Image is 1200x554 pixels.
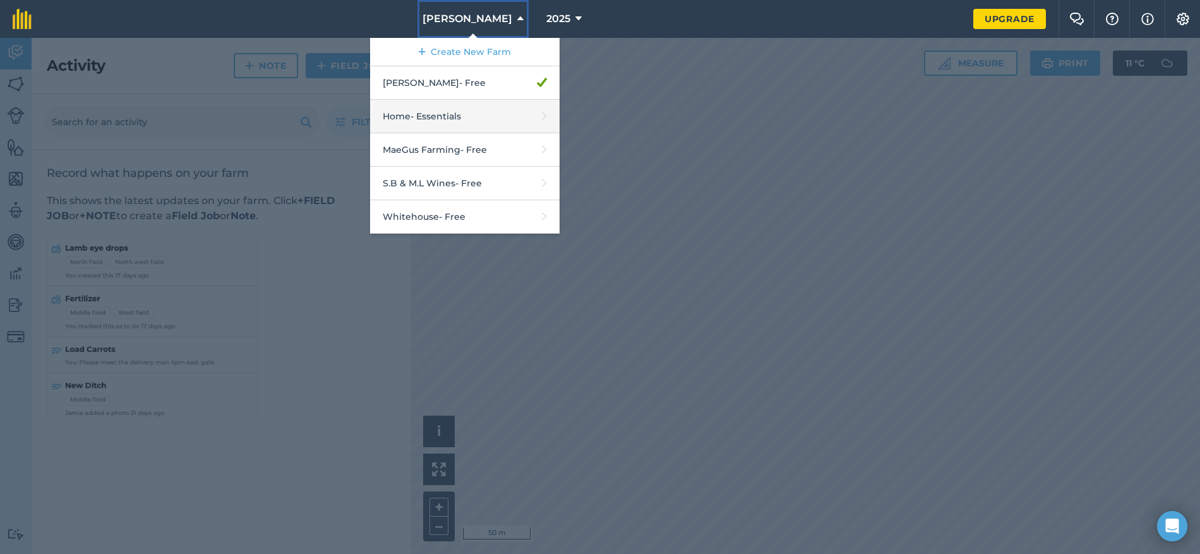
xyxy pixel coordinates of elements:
a: Home- Essentials [370,100,560,133]
div: Open Intercom Messenger [1157,511,1187,541]
span: [PERSON_NAME] [423,11,512,27]
img: A question mark icon [1105,13,1120,25]
a: MaeGus Farming- Free [370,133,560,167]
span: 2025 [546,11,570,27]
a: Whitehouse- Free [370,200,560,234]
a: S.B & M.L Wines- Free [370,167,560,200]
img: fieldmargin Logo [13,9,32,29]
img: A cog icon [1175,13,1191,25]
a: Create New Farm [370,38,560,66]
img: Two speech bubbles overlapping with the left bubble in the forefront [1069,13,1084,25]
img: svg+xml;base64,PHN2ZyB4bWxucz0iaHR0cDovL3d3dy53My5vcmcvMjAwMC9zdmciIHdpZHRoPSIxNyIgaGVpZ2h0PSIxNy... [1141,11,1154,27]
a: Upgrade [973,9,1046,29]
a: [PERSON_NAME]- Free [370,66,560,100]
